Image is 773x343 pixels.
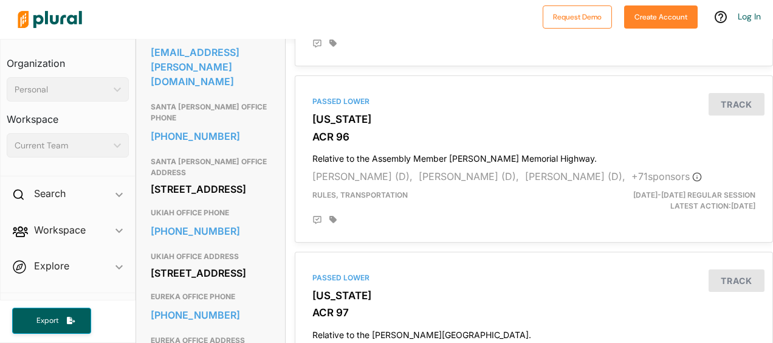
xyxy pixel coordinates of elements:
span: Rules, Transportation [312,190,408,199]
div: Add Position Statement [312,215,322,225]
button: Track [709,93,764,116]
h3: EUREKA OFFICE PHONE [151,289,270,304]
span: [PERSON_NAME] (D), [525,170,625,182]
a: [PHONE_NUMBER] [151,222,270,240]
a: Create Account [624,10,698,23]
span: [DATE]-[DATE] Regular Session [633,190,755,199]
h2: Search [34,187,66,200]
h3: SANTA [PERSON_NAME] OFFICE PHONE [151,100,270,125]
div: Latest Action: [DATE] [611,190,764,212]
h4: Relative to the Assembly Member [PERSON_NAME] Memorial Highway. [312,148,755,164]
h3: [US_STATE] [312,113,755,125]
span: [PERSON_NAME] (D), [419,170,519,182]
h3: Workspace [7,102,129,128]
a: [PHONE_NUMBER] [151,306,270,324]
button: Request Demo [543,5,612,29]
h3: [US_STATE] [312,289,755,302]
h3: ACR 96 [312,131,755,143]
h3: ACR 97 [312,307,755,319]
button: Track [709,269,764,292]
h3: SANTA [PERSON_NAME] OFFICE ADDRESS [151,154,270,180]
h3: UKIAH OFFICE PHONE [151,206,270,220]
div: Passed Lower [312,272,755,283]
span: Export [28,316,67,326]
h3: Organization [7,46,129,72]
a: Log In [738,11,761,22]
a: [PHONE_NUMBER] [151,127,270,145]
div: Current Team [15,139,109,152]
button: Export [12,308,91,334]
div: [STREET_ADDRESS] [151,264,270,282]
button: Create Account [624,5,698,29]
div: Add tags [329,39,337,47]
a: [EMAIL_ADDRESS][PERSON_NAME][DOMAIN_NAME] [151,43,270,91]
div: Passed Lower [312,96,755,107]
div: Personal [15,83,109,96]
div: [STREET_ADDRESS] [151,180,270,198]
h4: Relative to the [PERSON_NAME][GEOGRAPHIC_DATA]. [312,324,755,341]
span: + 71 sponsor s [631,170,702,182]
div: Add Position Statement [312,39,322,49]
h3: UKIAH OFFICE ADDRESS [151,249,270,264]
a: Request Demo [543,10,612,23]
div: Add tags [329,215,337,224]
span: [PERSON_NAME] (D), [312,170,413,182]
